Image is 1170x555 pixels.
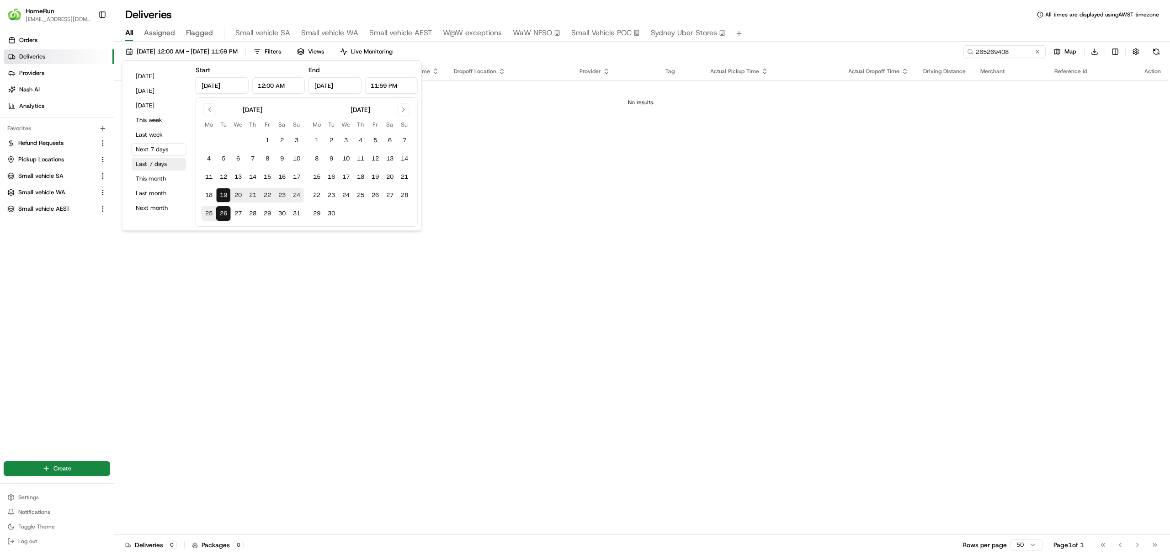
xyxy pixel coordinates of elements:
input: Time [365,77,418,94]
span: WaW NFSO [513,27,552,38]
button: 7 [245,151,260,166]
th: Sunday [397,120,412,129]
button: 15 [260,170,275,184]
button: Notifications [4,506,110,518]
span: Pickup Locations [18,155,64,164]
span: W@W exceptions [443,27,502,38]
span: Reference Id [1054,68,1087,75]
div: Action [1144,68,1161,75]
button: 22 [260,188,275,203]
button: 6 [383,133,397,148]
input: Date [196,77,249,94]
button: 3 [289,133,304,148]
a: Orders [4,33,114,48]
button: 18 [353,170,368,184]
span: Filters [265,48,281,56]
span: Actual Pickup Time [710,68,759,75]
button: 13 [231,170,245,184]
button: 9 [275,151,289,166]
button: [DATE] [132,85,186,97]
button: Refund Requests [4,136,110,150]
th: Monday [309,120,324,129]
span: Tag [665,68,675,75]
button: 17 [289,170,304,184]
span: Small vehicle SA [18,172,64,180]
button: Toggle Theme [4,520,110,533]
button: 22 [309,188,324,203]
th: Thursday [353,120,368,129]
button: Last week [132,128,186,141]
span: Driving Distance [923,68,966,75]
span: Providers [19,69,44,77]
button: Settings [4,491,110,504]
button: [EMAIL_ADDRESS][DOMAIN_NAME] [26,16,91,23]
th: Tuesday [324,120,339,129]
a: Pickup Locations [7,155,96,164]
button: Last month [132,187,186,200]
span: Small vehicle AEST [18,205,70,213]
span: Log out [18,538,37,545]
button: 9 [324,151,339,166]
button: 5 [216,151,231,166]
span: Dropoff Location [454,68,496,75]
button: 30 [324,206,339,221]
button: HomeRun [26,6,54,16]
span: Merchant [980,68,1005,75]
th: Thursday [245,120,260,129]
th: Friday [368,120,383,129]
button: 30 [275,206,289,221]
span: Toggle Theme [18,523,55,530]
span: Assigned [144,27,175,38]
button: [DATE] [132,70,186,83]
span: Small vehicle WA [301,27,358,38]
button: 10 [289,151,304,166]
th: Sunday [289,120,304,129]
a: Nash AI [4,82,114,97]
button: 11 [353,151,368,166]
button: 25 [202,206,216,221]
button: 12 [368,151,383,166]
span: Small vehicle SA [235,27,290,38]
th: Wednesday [339,120,353,129]
th: Saturday [275,120,289,129]
button: 19 [368,170,383,184]
button: Last 7 days [132,158,186,171]
span: Orders [19,36,37,44]
button: 26 [216,206,231,221]
button: Views [293,45,328,58]
button: 29 [309,206,324,221]
div: 0 [234,541,244,549]
span: Sydney Uber Stores [651,27,717,38]
span: Settings [18,494,39,501]
button: 21 [245,188,260,203]
button: 3 [339,133,353,148]
button: 12 [216,170,231,184]
button: Next month [132,202,186,214]
div: Page 1 of 1 [1053,540,1084,550]
button: Live Monitoring [336,45,397,58]
button: 28 [397,188,412,203]
span: Flagged [186,27,213,38]
button: 1 [309,133,324,148]
th: Wednesday [231,120,245,129]
button: 2 [275,133,289,148]
span: All [125,27,133,38]
span: Small vehicle WA [18,188,65,197]
button: 4 [353,133,368,148]
span: Live Monitoring [351,48,393,56]
th: Friday [260,120,275,129]
button: Go to previous month [203,103,216,116]
span: All times are displayed using AWST timezone [1045,11,1159,18]
a: Analytics [4,99,114,113]
button: 19 [216,188,231,203]
button: 20 [231,188,245,203]
button: 16 [275,170,289,184]
button: 24 [339,188,353,203]
button: 13 [383,151,397,166]
div: [DATE] [351,105,370,114]
span: Views [308,48,324,56]
a: Small vehicle SA [7,172,96,180]
span: Actual Dropoff Time [848,68,899,75]
span: Notifications [18,508,50,516]
span: Create [53,464,71,473]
